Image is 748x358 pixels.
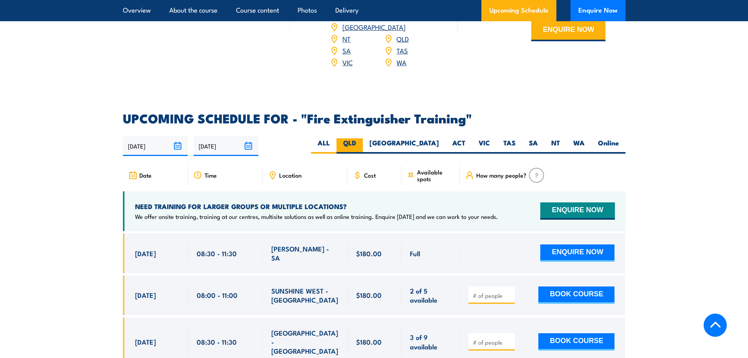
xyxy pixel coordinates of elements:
[271,328,339,356] span: [GEOGRAPHIC_DATA] - [GEOGRAPHIC_DATA]
[337,138,363,154] label: QLD
[271,244,339,263] span: [PERSON_NAME] - SA
[342,22,406,31] a: [GEOGRAPHIC_DATA]
[123,136,188,156] input: From date
[197,290,238,299] span: 08:00 - 11:00
[135,337,156,346] span: [DATE]
[356,249,382,258] span: $180.00
[135,213,498,220] p: We offer onsite training, training at our centres, multisite solutions as well as online training...
[342,46,351,55] a: SA
[473,338,512,346] input: # of people
[363,138,446,154] label: [GEOGRAPHIC_DATA]
[205,172,217,178] span: Time
[410,249,420,258] span: Full
[279,172,302,178] span: Location
[522,138,545,154] label: SA
[197,337,237,346] span: 08:30 - 11:30
[342,34,351,43] a: NT
[356,290,382,299] span: $180.00
[397,34,409,43] a: QLD
[476,172,527,178] span: How many people?
[540,202,614,220] button: ENQUIRE NOW
[531,20,605,41] button: ENQUIRE NOW
[135,290,156,299] span: [DATE]
[472,138,497,154] label: VIC
[567,138,591,154] label: WA
[397,57,406,67] a: WA
[139,172,152,178] span: Date
[417,169,454,182] span: Available spots
[410,332,451,351] span: 3 of 9 available
[135,202,498,211] h4: NEED TRAINING FOR LARGER GROUPS OR MULTIPLE LOCATIONS?
[545,138,567,154] label: NT
[271,286,339,305] span: SUNSHINE WEST - [GEOGRAPHIC_DATA]
[197,249,237,258] span: 08:30 - 11:30
[473,292,512,299] input: # of people
[364,172,376,178] span: Cost
[356,337,382,346] span: $180.00
[538,286,614,304] button: BOOK COURSE
[397,46,408,55] a: TAS
[446,138,472,154] label: ACT
[135,249,156,258] span: [DATE]
[591,138,625,154] label: Online
[123,112,625,123] h2: UPCOMING SCHEDULE FOR - "Fire Extinguisher Training"
[410,286,451,305] span: 2 of 5 available
[194,136,258,156] input: To date
[342,57,353,67] a: VIC
[538,333,614,351] button: BOOK COURSE
[497,138,522,154] label: TAS
[540,244,614,262] button: ENQUIRE NOW
[311,138,337,154] label: ALL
